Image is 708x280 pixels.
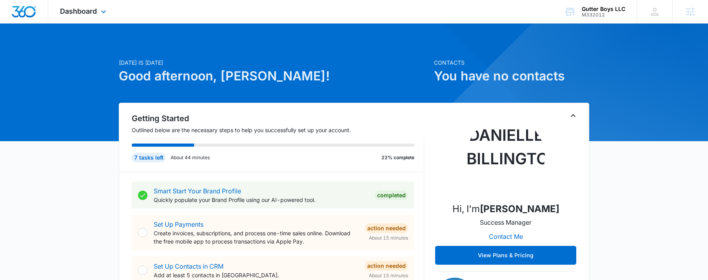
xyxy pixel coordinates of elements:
a: Set Up Contacts in CRM [154,262,223,270]
div: Action Needed [365,224,408,233]
p: Add at least 5 contacts in [GEOGRAPHIC_DATA]. [154,271,359,279]
p: [DATE] is [DATE] [119,58,429,67]
a: Smart Start Your Brand Profile [154,187,241,195]
a: Set Up Payments [154,220,203,228]
h2: Getting Started [132,113,424,124]
h1: Good afternoon, [PERSON_NAME]! [119,67,429,85]
span: Dashboard [60,7,97,15]
button: View Plans & Pricing [435,246,576,265]
p: Success Manager [480,218,532,227]
div: 7 tasks left [132,153,166,162]
button: Contact Me [481,227,531,246]
img: Danielle Billington [467,117,545,196]
div: Action Needed [365,261,408,271]
p: Hi, I'm [452,202,559,216]
p: Contacts [434,58,589,67]
p: 22% complete [381,154,414,161]
p: About 44 minutes [171,154,210,161]
div: Completed [375,191,408,200]
h1: You have no contacts [434,67,589,85]
p: Quickly populate your Brand Profile using our AI-powered tool. [154,196,369,204]
div: account id [582,12,625,18]
strong: [PERSON_NAME] [480,203,559,215]
div: account name [582,6,625,12]
button: Toggle Collapse [568,111,578,120]
p: Create invoices, subscriptions, and process one-time sales online. Download the free mobile app t... [154,229,359,245]
span: About 15 minutes [369,272,408,279]
p: Outlined below are the necessary steps to help you successfully set up your account. [132,126,424,134]
span: About 15 minutes [369,235,408,242]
